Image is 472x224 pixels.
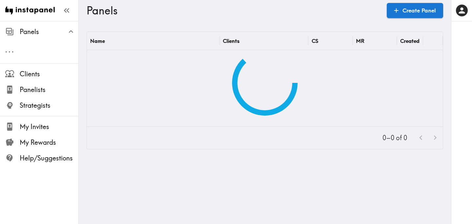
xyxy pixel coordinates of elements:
[20,122,78,131] span: My Invites
[400,38,420,44] div: Created
[387,3,443,18] a: Create Panel
[87,4,382,17] h3: Panels
[383,133,407,142] p: 0–0 of 0
[356,38,364,44] div: MR
[20,27,78,36] span: Panels
[20,138,78,147] span: My Rewards
[20,101,78,110] span: Strategists
[312,38,318,44] div: CS
[5,46,7,54] span: .
[20,85,78,94] span: Panelists
[12,46,14,54] span: .
[90,38,105,44] div: Name
[223,38,240,44] div: Clients
[20,154,78,163] span: Help/Suggestions
[20,69,78,79] span: Clients
[9,46,10,54] span: .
